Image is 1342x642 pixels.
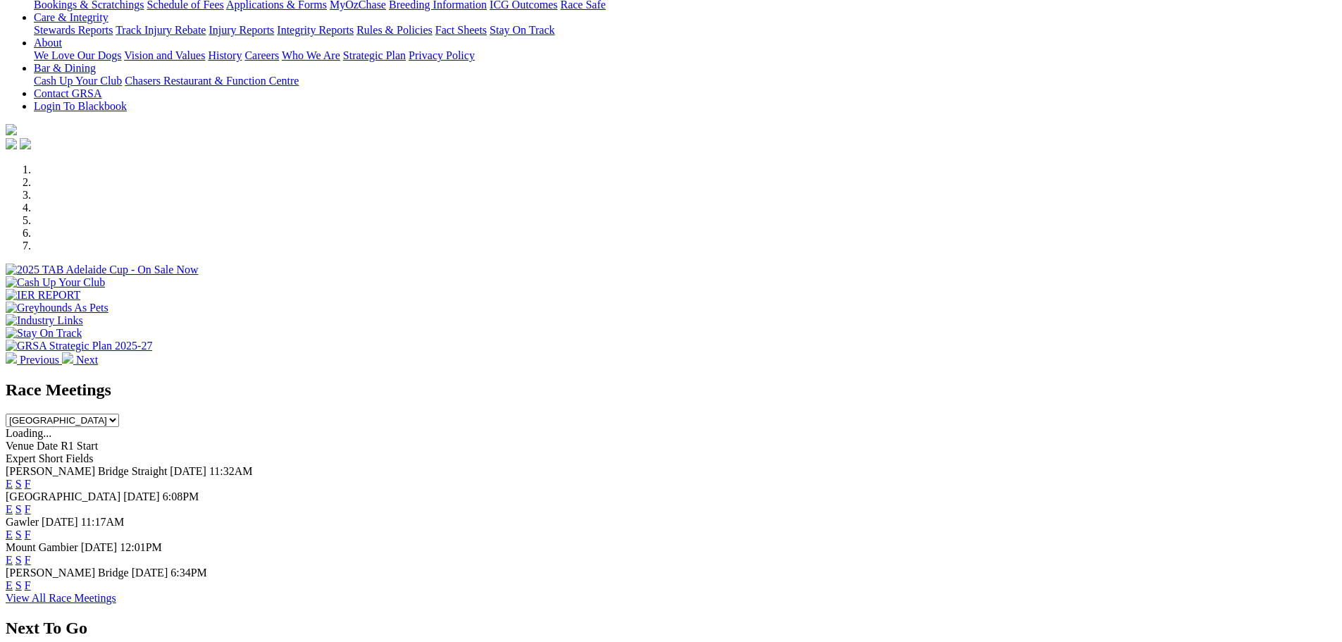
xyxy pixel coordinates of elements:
[6,440,34,452] span: Venue
[81,516,125,528] span: 11:17AM
[6,427,51,439] span: Loading...
[170,465,206,477] span: [DATE]
[6,289,80,302] img: IER REPORT
[34,62,96,74] a: Bar & Dining
[490,24,554,36] a: Stay On Track
[209,465,253,477] span: 11:32AM
[15,554,22,566] a: S
[6,567,129,579] span: [PERSON_NAME] Bridge
[244,49,279,61] a: Careers
[6,490,120,502] span: [GEOGRAPHIC_DATA]
[34,100,127,112] a: Login To Blackbook
[356,24,433,36] a: Rules & Policies
[6,124,17,135] img: logo-grsa-white.png
[61,440,98,452] span: R1 Start
[125,75,299,87] a: Chasers Restaurant & Function Centre
[208,49,242,61] a: History
[6,619,1336,638] h2: Next To Go
[25,529,31,541] a: F
[25,579,31,591] a: F
[81,541,118,553] span: [DATE]
[6,327,82,340] img: Stay On Track
[37,440,58,452] span: Date
[6,352,17,364] img: chevron-left-pager-white.svg
[66,452,93,464] span: Fields
[6,554,13,566] a: E
[6,529,13,541] a: E
[15,478,22,490] a: S
[163,490,199,502] span: 6:08PM
[25,478,31,490] a: F
[6,302,108,314] img: Greyhounds As Pets
[343,49,406,61] a: Strategic Plan
[39,452,63,464] span: Short
[282,49,340,61] a: Who We Are
[6,516,39,528] span: Gawler
[34,11,108,23] a: Care & Integrity
[209,24,274,36] a: Injury Reports
[6,478,13,490] a: E
[6,381,1336,400] h2: Race Meetings
[6,264,199,276] img: 2025 TAB Adelaide Cup - On Sale Now
[34,49,1336,62] div: About
[435,24,487,36] a: Fact Sheets
[20,138,31,149] img: twitter.svg
[6,465,167,477] span: [PERSON_NAME] Bridge Straight
[6,592,116,604] a: View All Race Meetings
[34,87,101,99] a: Contact GRSA
[124,49,205,61] a: Vision and Values
[409,49,475,61] a: Privacy Policy
[25,554,31,566] a: F
[15,529,22,541] a: S
[6,503,13,515] a: E
[15,579,22,591] a: S
[6,276,105,289] img: Cash Up Your Club
[6,579,13,591] a: E
[20,354,59,366] span: Previous
[277,24,354,36] a: Integrity Reports
[6,340,152,352] img: GRSA Strategic Plan 2025-27
[15,503,22,515] a: S
[34,24,113,36] a: Stewards Reports
[62,354,98,366] a: Next
[120,541,162,553] span: 12:01PM
[123,490,160,502] span: [DATE]
[62,352,73,364] img: chevron-right-pager-white.svg
[6,138,17,149] img: facebook.svg
[34,24,1336,37] div: Care & Integrity
[34,75,122,87] a: Cash Up Your Club
[170,567,207,579] span: 6:34PM
[6,314,83,327] img: Industry Links
[25,503,31,515] a: F
[132,567,168,579] span: [DATE]
[6,354,62,366] a: Previous
[6,452,36,464] span: Expert
[6,541,78,553] span: Mount Gambier
[34,49,121,61] a: We Love Our Dogs
[42,516,78,528] span: [DATE]
[76,354,98,366] span: Next
[34,37,62,49] a: About
[34,75,1336,87] div: Bar & Dining
[116,24,206,36] a: Track Injury Rebate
